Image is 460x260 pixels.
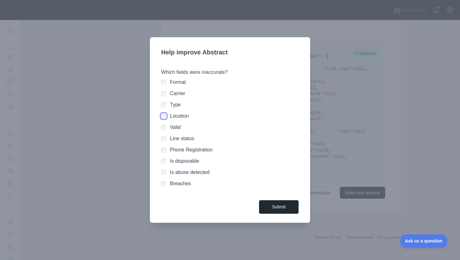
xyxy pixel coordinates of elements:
[170,158,199,164] label: Is disposable
[170,113,189,119] label: Location
[259,200,299,214] button: Submit
[170,91,185,96] label: Carrier
[170,79,186,85] label: Format
[170,170,209,175] label: Is abuse detected
[170,125,181,130] label: Valid
[161,45,299,61] h3: Help improve Abstract
[170,102,181,107] label: Type
[170,147,212,152] label: Phone Registration
[170,136,194,141] label: Line status
[161,69,299,76] h3: Which fields were inaccurate?
[400,234,447,247] iframe: Toggle Customer Support
[170,181,191,186] label: Breaches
